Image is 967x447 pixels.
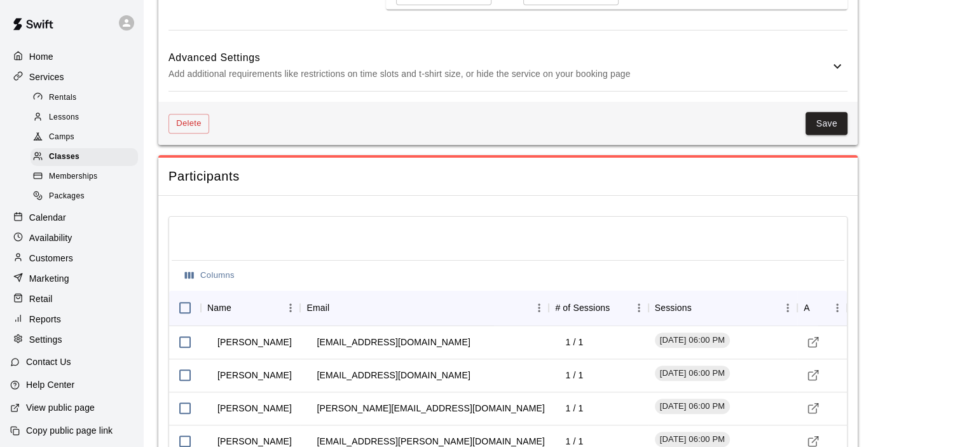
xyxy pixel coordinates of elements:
[49,92,77,104] span: Rentals
[49,131,74,144] span: Camps
[10,249,133,268] a: Customers
[655,368,730,380] span: [DATE] 06:00 PM
[26,401,95,414] p: View public page
[655,290,692,326] div: Sessions
[49,111,79,124] span: Lessons
[26,424,113,437] p: Copy public page link
[29,50,53,63] p: Home
[610,299,628,317] button: Sort
[207,326,302,359] td: [PERSON_NAME]
[49,190,85,203] span: Packages
[31,148,138,166] div: Classes
[31,109,138,127] div: Lessons
[530,298,549,317] button: Menu
[648,290,798,326] div: Sessions
[26,378,74,391] p: Help Center
[306,326,480,359] td: [EMAIL_ADDRESS][DOMAIN_NAME]
[804,366,823,385] a: Visit customer profile
[555,326,593,359] td: 1 / 1
[804,333,823,352] a: Visit customer profile
[10,208,133,227] a: Calendar
[306,392,555,425] td: [PERSON_NAME][EMAIL_ADDRESS][DOMAIN_NAME]
[168,114,209,134] button: Delete
[31,148,143,167] a: Classes
[828,298,847,317] button: Menu
[31,128,138,146] div: Camps
[207,290,231,326] div: Name
[49,170,97,183] span: Memberships
[29,231,72,244] p: Availability
[10,67,133,86] a: Services
[29,292,53,305] p: Retail
[329,299,347,317] button: Sort
[555,359,593,392] td: 1 / 1
[231,299,249,317] button: Sort
[29,333,62,346] p: Settings
[10,228,133,247] a: Availability
[31,167,143,187] a: Memberships
[555,392,593,425] td: 1 / 1
[655,401,730,413] span: [DATE] 06:00 PM
[29,252,73,265] p: Customers
[29,272,69,285] p: Marketing
[804,290,810,326] div: Actions
[207,392,302,425] td: [PERSON_NAME]
[10,330,133,349] a: Settings
[797,290,847,326] div: Actions
[549,290,648,326] div: # of Sessions
[168,66,830,82] p: Add additional requirements like restrictions on time slots and t-shirt size, or hide the service...
[31,128,143,148] a: Camps
[555,290,610,326] div: # of Sessions
[804,399,823,418] a: Visit customer profile
[806,112,847,135] button: Save
[10,269,133,288] a: Marketing
[306,359,480,392] td: [EMAIL_ADDRESS][DOMAIN_NAME]
[201,290,300,326] div: Name
[31,188,138,205] div: Packages
[31,88,143,107] a: Rentals
[168,50,830,66] h6: Advanced Settings
[31,107,143,127] a: Lessons
[182,266,238,285] button: Select columns
[629,298,648,317] button: Menu
[29,71,64,83] p: Services
[10,47,133,66] a: Home
[10,289,133,308] a: Retail
[168,41,847,91] div: Advanced SettingsAdd additional requirements like restrictions on time slots and t-shirt size, or...
[306,290,329,326] div: Email
[281,298,300,317] button: Menu
[300,290,549,326] div: Email
[31,89,138,107] div: Rentals
[26,355,71,368] p: Contact Us
[29,313,61,326] p: Reports
[810,299,828,317] button: Sort
[49,151,79,163] span: Classes
[31,168,138,186] div: Memberships
[168,168,847,185] span: Participants
[778,298,797,317] button: Menu
[29,211,66,224] p: Calendar
[692,299,710,317] button: Sort
[31,187,143,207] a: Packages
[655,334,730,347] span: [DATE] 06:00 PM
[10,310,133,329] a: Reports
[207,359,302,392] td: [PERSON_NAME]
[655,434,730,446] span: [DATE] 06:00 PM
